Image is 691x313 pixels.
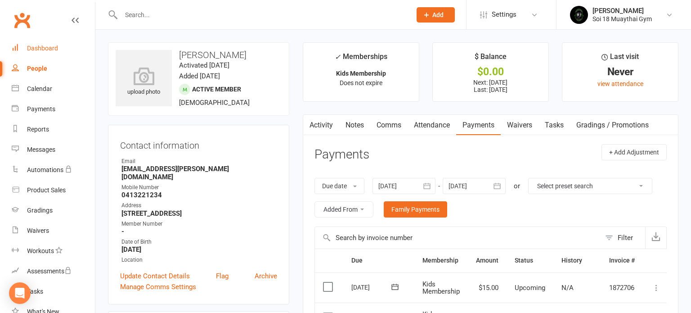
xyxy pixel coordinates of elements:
a: Payments [12,99,95,119]
a: Gradings / Promotions [570,115,655,136]
div: Last visit [601,51,639,67]
h3: [PERSON_NAME] [116,50,282,60]
h3: Contact information [120,137,277,150]
strong: [STREET_ADDRESS] [121,209,277,218]
a: Calendar [12,79,95,99]
div: or [514,181,520,191]
td: 1872706 [601,272,643,303]
button: Add [417,7,455,23]
div: Open Intercom Messenger [9,282,31,304]
a: Product Sales [12,180,95,200]
div: Location [121,256,277,264]
div: Workouts [27,247,54,254]
td: $15.00 [468,272,507,303]
div: $ Balance [475,51,507,67]
a: Workouts [12,241,95,261]
input: Search... [118,9,405,21]
div: Product Sales [27,186,66,194]
a: Activity [303,115,339,136]
div: People [27,65,47,72]
div: [PERSON_NAME] [592,7,652,15]
a: Dashboard [12,38,95,59]
a: Family Payments [384,201,447,218]
a: Comms [370,115,408,136]
div: Payments [27,105,55,113]
span: [DEMOGRAPHIC_DATA] [179,99,250,107]
strong: [EMAIL_ADDRESS][PERSON_NAME][DOMAIN_NAME] [121,165,277,181]
div: Gradings [27,207,53,214]
img: thumb_image1716960047.png [570,6,588,24]
div: Mobile Number [121,183,277,192]
th: Due [343,249,414,272]
button: + Add Adjustment [601,144,667,160]
th: History [553,249,601,272]
div: Automations [27,166,63,173]
strong: [DATE] [121,245,277,254]
th: Invoice # [601,249,643,272]
a: Clubworx [11,9,33,32]
div: Dashboard [27,45,58,52]
span: Settings [492,5,516,25]
a: view attendance [597,80,643,87]
div: Messages [27,146,55,153]
a: Tasks [12,281,95,302]
a: People [12,59,95,79]
div: Reports [27,126,49,133]
div: Filter [618,232,633,243]
a: Reports [12,119,95,140]
button: Added From [314,201,373,218]
div: Assessments [27,268,72,275]
button: Filter [601,227,645,249]
div: upload photo [116,67,172,97]
div: $0.00 [441,67,540,77]
div: Calendar [27,85,52,92]
a: Assessments [12,261,95,281]
div: [DATE] [351,280,393,294]
div: Email [121,157,277,166]
div: Soi 18 Muaythai Gym [592,15,652,23]
div: Member Number [121,220,277,228]
a: Update Contact Details [120,271,190,281]
a: Manage Comms Settings [120,281,196,292]
button: Due date [314,178,364,194]
th: Amount [468,249,507,272]
a: Attendance [408,115,456,136]
div: Waivers [27,227,49,234]
a: Automations [12,160,95,180]
h3: Payments [314,148,369,162]
div: Address [121,201,277,210]
strong: 0413221234 [121,191,277,199]
a: Flag [216,271,229,281]
a: Tasks [538,115,570,136]
div: Date of Birth [121,238,277,246]
th: Status [507,249,553,272]
span: Does not expire [340,79,382,86]
span: Kids Membership [422,280,460,296]
th: Membership [414,249,468,272]
input: Search by invoice number [315,227,601,249]
a: Messages [12,140,95,160]
strong: - [121,227,277,236]
i: ✓ [335,53,341,61]
span: Add [432,11,444,18]
span: Upcoming [515,284,545,292]
span: Active member [192,86,241,93]
a: Waivers [501,115,538,136]
strong: Kids Membership [336,70,386,77]
a: Gradings [12,200,95,221]
div: Never [570,67,670,77]
a: Payments [456,115,501,136]
a: Notes [339,115,370,136]
a: Waivers [12,221,95,241]
time: Activated [DATE] [179,61,229,69]
time: Added [DATE] [179,72,220,80]
span: N/A [561,284,574,292]
a: Archive [255,271,277,281]
p: Next: [DATE] Last: [DATE] [441,79,540,93]
div: Tasks [27,288,43,295]
div: Memberships [335,51,387,68]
